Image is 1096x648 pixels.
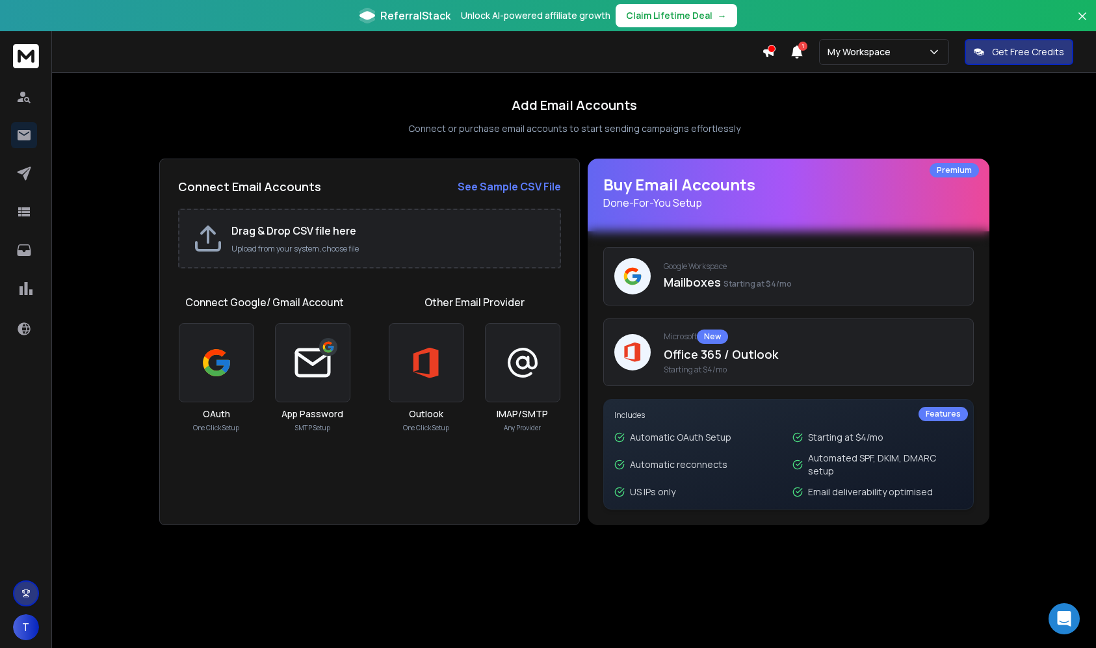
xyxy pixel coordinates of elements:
p: Done-For-You Setup [603,195,974,211]
button: T [13,614,39,640]
p: Automatic OAuth Setup [630,431,731,444]
p: Automated SPF, DKIM, DMARC setup [808,452,963,478]
p: Unlock AI-powered affiliate growth [461,9,610,22]
p: Mailboxes [664,273,963,291]
p: Email deliverability optimised [808,486,933,499]
h2: Drag & Drop CSV file here [231,223,547,239]
p: Starting at $4/mo [808,431,883,444]
h3: App Password [281,408,343,421]
h1: Connect Google/ Gmail Account [185,294,344,310]
div: Features [919,407,968,421]
div: New [697,330,728,344]
button: Claim Lifetime Deal→ [616,4,737,27]
button: Close banner [1074,8,1091,39]
p: One Click Setup [403,423,449,433]
a: See Sample CSV File [458,179,561,194]
h1: Other Email Provider [424,294,525,310]
span: → [718,9,727,22]
h3: IMAP/SMTP [497,408,548,421]
div: Premium [930,163,979,177]
span: Starting at $4/mo [664,365,963,375]
h3: OAuth [203,408,230,421]
p: Upload from your system, choose file [231,244,547,254]
p: Google Workspace [664,261,963,272]
p: Automatic reconnects [630,458,727,471]
h2: Connect Email Accounts [178,177,321,196]
p: Microsoft [664,330,963,344]
p: Includes [614,410,963,421]
span: ReferralStack [380,8,450,23]
span: Starting at $4/mo [724,278,792,289]
p: My Workspace [828,45,896,58]
p: Get Free Credits [992,45,1064,58]
p: One Click Setup [193,423,239,433]
p: Office 365 / Outlook [664,345,963,363]
p: SMTP Setup [295,423,330,433]
h1: Buy Email Accounts [603,174,974,211]
p: Connect or purchase email accounts to start sending campaigns effortlessly [408,122,740,135]
h1: Add Email Accounts [512,96,637,114]
h3: Outlook [409,408,443,421]
p: Any Provider [504,423,541,433]
div: Open Intercom Messenger [1049,603,1080,634]
span: 1 [798,42,807,51]
button: Get Free Credits [965,39,1073,65]
p: US IPs only [630,486,675,499]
